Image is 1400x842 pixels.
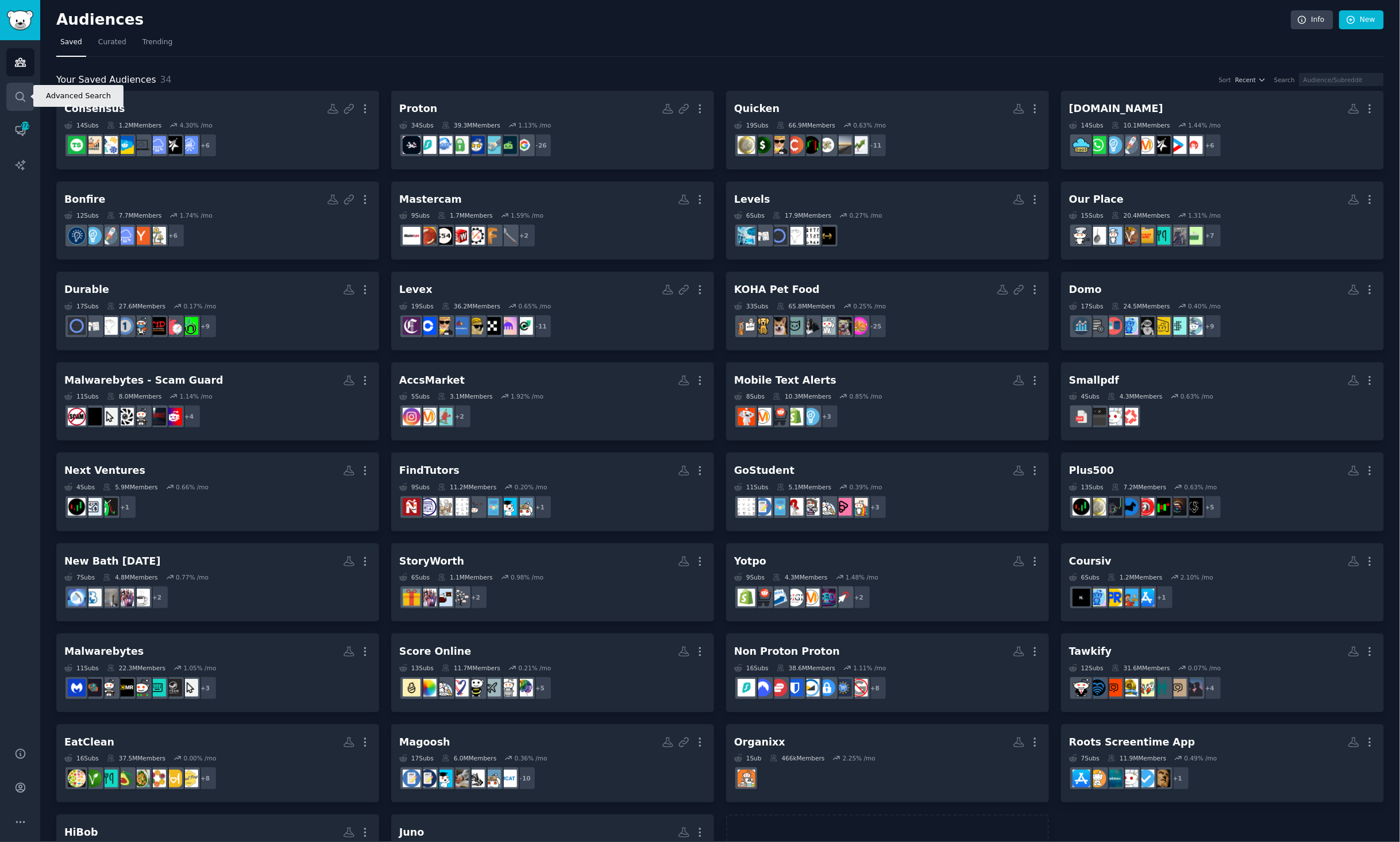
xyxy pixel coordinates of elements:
[56,272,379,350] a: Durable17Subs27.6MMembers0.17% /mo+9Nutrition_HealthyhypertensionType1DiabetesHealthdiabetes_t1Fi...
[391,453,714,531] a: FindTutors9Subs11.2MMembers0.20% /mo+1GetStudyingstudytipsOnlineESLTeachingchemistrylearnmathTuto...
[1108,573,1162,581] div: 1.2M Members
[116,136,134,154] img: salesforce
[1299,73,1384,86] input: Audience/Subreddit
[132,227,150,245] img: ycombinator
[164,317,182,335] img: hypertension
[148,227,166,245] img: AngelInvesting
[64,573,95,581] div: 7 Sub s
[1137,136,1155,154] img: marketing
[84,498,102,516] img: Forex
[515,483,547,491] div: 0.20 % /mo
[518,121,551,129] div: 1.13 % /mo
[391,181,714,260] a: Mastercam9Subs1.7MMembers1.59% /mo+2MechanicalEngineeringFusion360EngineeringResumesSolidWorksCNC...
[1291,10,1333,30] a: Info
[499,498,517,516] img: studytips
[512,223,536,248] div: + 2
[399,483,430,491] div: 9 Sub s
[467,317,485,335] img: AltStreetBets
[164,136,182,154] img: SaaSMarketing
[1153,498,1171,516] img: Forexstrategy
[403,317,421,335] img: Crypto_Currency_News
[1061,453,1384,531] a: Plus50013Subs7.2MMembers0.63% /mo+5QuantSignalsFuturesCryptoForexstrategyTrading_FuturesDayTradin...
[802,227,820,245] img: Exercise
[738,408,755,426] img: texts
[802,408,820,426] img: Entrepreneur
[802,498,820,516] img: workingmoms
[483,227,501,245] img: Fusion360
[734,121,769,129] div: 19 Sub s
[738,317,755,335] img: Awwducational
[499,317,517,335] img: Kraken
[850,483,882,491] div: 0.39 % /mo
[391,91,714,169] a: Proton34Subs39.3MMembers1.13% /mo+26GooglePixelAndroidtechnologyeuropePrivateInternetAccessAirVPN...
[145,585,169,609] div: + 2
[84,317,102,335] img: loseit
[84,408,102,426] img: ScamCenter
[786,498,804,516] img: AskParents
[467,498,485,516] img: chemistry
[528,133,552,157] div: + 26
[116,589,134,607] img: AgingParents
[1185,498,1203,516] img: QuantSignals
[403,408,421,426] img: InstagramMarketing
[734,554,766,569] div: Yotpo
[1069,373,1119,388] div: Smallpdf
[435,408,453,426] img: CreatorsAdvice
[726,181,1049,260] a: Levels6Subs17.9MMembers0.27% /moworkoutExerciseFitnessdiabetesloseitBiohackers
[448,404,472,428] div: + 2
[1073,136,1090,154] img: micro_saas
[399,102,437,116] div: Proton
[103,483,157,491] div: 5.9M Members
[511,573,543,581] div: 0.98 % /mo
[1153,317,1171,335] img: PowerBI
[818,498,836,516] img: homeschool
[850,498,868,516] img: 6thForm
[161,223,185,248] div: + 6
[483,498,501,516] img: OnlineESLTeaching
[113,495,137,519] div: + 1
[1235,76,1266,84] button: Recent
[177,404,201,428] div: + 4
[176,573,209,581] div: 0.77 % /mo
[438,573,492,581] div: 1.1M Members
[1089,136,1106,154] img: whatsapp
[64,373,223,388] div: Malwarebytes - Scam Guard
[847,585,871,609] div: + 2
[116,408,134,426] img: privacy
[164,408,182,426] img: cybersecurity
[846,573,878,581] div: 1.48 % /mo
[1089,227,1106,245] img: carbonsteel
[726,543,1049,622] a: Yotpo9Subs4.3MMembers1.48% /mo+2PPCSEODigitalMarketingdigimarketeronlineEmailmarketingecommercesh...
[68,498,86,516] img: Daytrading
[777,121,835,129] div: 66.9M Members
[1069,392,1100,400] div: 4 Sub s
[451,317,469,335] img: cryptofrenzyy
[107,392,161,400] div: 8.0M Members
[132,317,150,335] img: Health
[1169,317,1187,335] img: SiSense
[1169,136,1187,154] img: startup
[403,227,421,245] img: mastercam
[511,392,543,400] div: 1.92 % /mo
[511,211,543,219] div: 1.59 % /mo
[834,498,852,516] img: Preply
[132,589,150,607] img: eldercare
[863,314,887,338] div: + 25
[777,483,831,491] div: 5.1M Members
[770,498,788,516] img: OnlineESLTeaching
[56,181,379,260] a: Bonfire12Subs7.7MMembers1.74% /mo+6AngelInvestingycombinatorSaaSstartupsEntrepreneurEntrepreneurship
[399,554,464,569] div: StoryWorth
[1185,483,1217,491] div: 0.63 % /mo
[518,302,551,310] div: 0.65 % /mo
[818,317,836,335] img: labrador
[734,392,765,400] div: 8 Sub s
[1198,223,1222,248] div: + 7
[1181,392,1213,400] div: 0.63 % /mo
[1198,495,1222,519] div: + 5
[68,589,86,607] img: BathroomRemodeling
[148,408,166,426] img: scambait
[1105,136,1123,154] img: Entrepreneur
[734,573,765,581] div: 9 Sub s
[754,498,772,516] img: Sat
[64,283,109,297] div: Durable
